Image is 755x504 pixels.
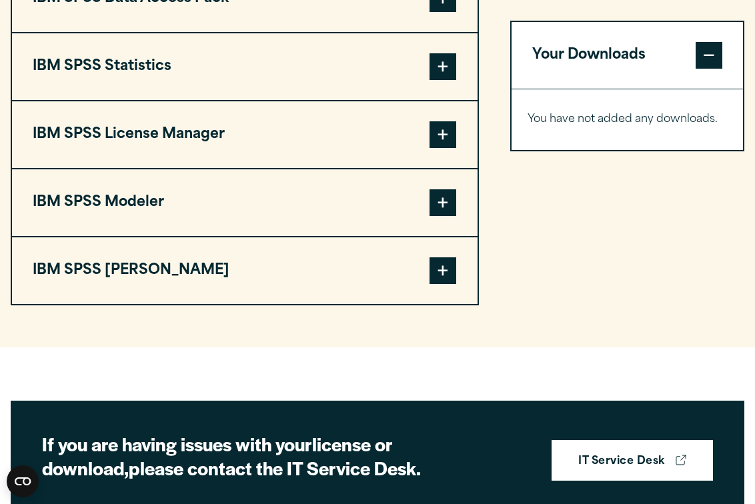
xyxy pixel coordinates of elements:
[42,432,509,481] h2: If you are having issues with your please contact the IT Service Desk.
[42,431,393,481] strong: license or download,
[7,465,39,497] button: Open CMP widget
[528,111,727,130] p: You have not added any downloads.
[578,453,664,471] strong: IT Service Desk
[12,33,478,100] button: IBM SPSS Statistics
[12,237,478,304] button: IBM SPSS [PERSON_NAME]
[512,22,743,89] button: Your Downloads
[12,101,478,168] button: IBM SPSS License Manager
[12,169,478,236] button: IBM SPSS Modeler
[552,440,712,481] a: IT Service Desk
[512,89,743,150] div: Your Downloads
